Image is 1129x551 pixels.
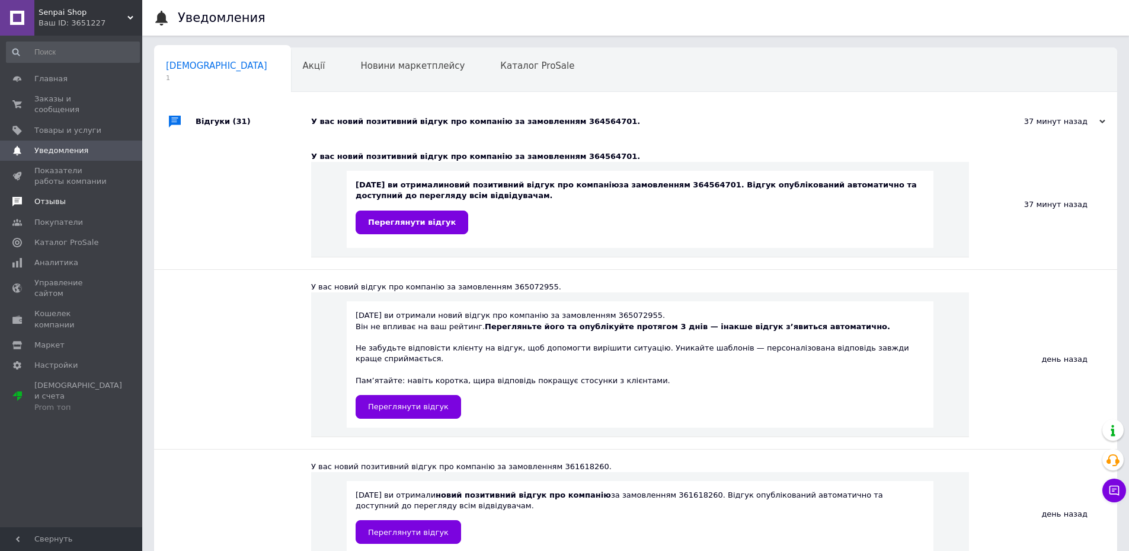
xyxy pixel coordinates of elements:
[500,60,574,71] span: Каталог ProSale
[34,196,66,207] span: Отзывы
[166,60,267,71] span: [DEMOGRAPHIC_DATA]
[34,340,65,351] span: Маркет
[485,322,890,331] b: Перегляньте його та опублікуйте протягом 3 днів — інакше відгук з’явиться автоматично.
[356,211,468,234] a: Переглянути відгук
[233,117,251,126] span: (31)
[34,145,88,156] span: Уведомления
[356,321,925,365] div: Він не впливає на ваш рейтинг. Не забудьте відповісти клієнту на відгук, щоб допомогти вирішити с...
[356,520,461,544] a: Переглянути відгук
[360,60,465,71] span: Новини маркетплейсу
[34,94,110,115] span: Заказы и сообщения
[34,402,122,413] div: Prom топ
[34,217,83,228] span: Покупатели
[987,116,1105,127] div: 37 минут назад
[969,139,1117,269] div: 37 минут назад
[356,180,925,234] div: [DATE] ви отримали за замовленням 364564701. Відгук опублікований автоматично та доступний до пер...
[34,380,122,413] span: [DEMOGRAPHIC_DATA] и счета
[368,402,449,411] span: Переглянути відгук
[436,491,611,499] b: новий позитивний відгук про компанію
[34,257,78,268] span: Аналитика
[39,18,142,28] div: Ваш ID: 3651227
[969,270,1117,449] div: день назад
[166,74,267,82] span: 1
[34,125,101,136] span: Товары и услуги
[34,278,110,299] span: Управление сайтом
[1102,479,1126,502] button: Чат с покупателем
[444,180,619,189] b: новий позитивний відгук про компанію
[311,282,969,292] div: У вас новий відгук про компанію за замовленням 365072955.
[356,490,925,544] div: [DATE] ви отримали за замовленням 361618260. Відгук опублікований автоматично та доступний до пер...
[311,116,987,127] div: У вас новий позитивний відгук про компанію за замовленням 364564701.
[368,528,449,537] span: Переглянути відгук
[303,60,325,71] span: Акції
[34,360,78,371] span: Настройки
[311,461,969,472] div: У вас новий позитивний відгук про компанію за замовленням 361618260.
[34,165,110,187] span: Показатели работы компании
[356,395,461,419] a: Переглянути відгук
[34,308,110,330] span: Кошелек компании
[34,74,68,84] span: Главная
[34,237,98,248] span: Каталог ProSale
[178,11,266,25] h1: Уведомления
[6,42,140,63] input: Поиск
[196,104,311,139] div: Відгуки
[356,310,925,418] div: [DATE] ви отримали новий відгук про компанію за замовленням 365072955. Пам’ятайте: навіть коротка...
[39,7,127,18] span: Senpai Shop
[368,218,456,227] span: Переглянути відгук
[311,151,969,162] div: У вас новий позитивний відгук про компанію за замовленням 364564701.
